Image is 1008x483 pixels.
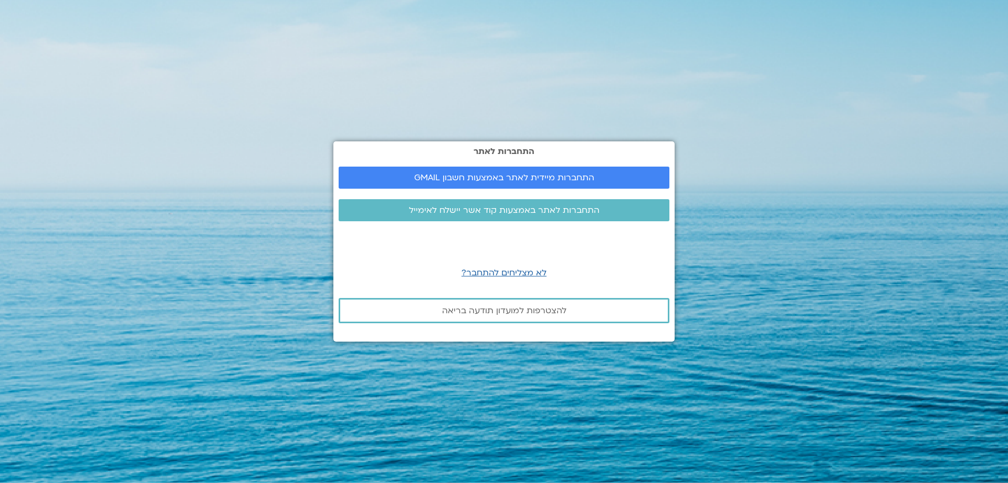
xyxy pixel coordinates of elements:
span: להצטרפות למועדון תודעה בריאה [442,306,566,315]
a: התחברות לאתר באמצעות קוד אשר יישלח לאימייל [339,199,669,221]
a: להצטרפות למועדון תודעה בריאה [339,298,669,323]
h2: התחברות לאתר [339,147,669,156]
span: התחברות מיידית לאתר באמצעות חשבון GMAIL [414,173,594,182]
a: התחברות מיידית לאתר באמצעות חשבון GMAIL [339,167,669,189]
span: התחברות לאתר באמצעות קוד אשר יישלח לאימייל [409,205,600,215]
a: לא מצליחים להתחבר? [461,267,547,279]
